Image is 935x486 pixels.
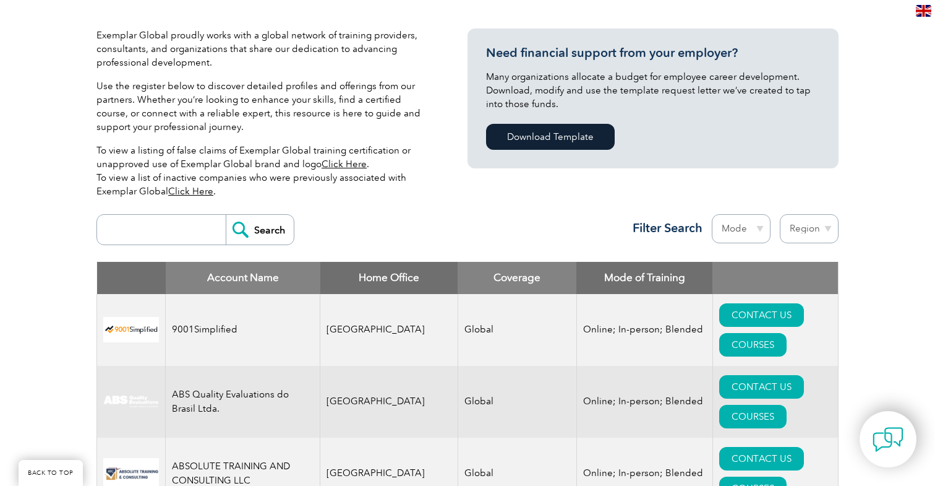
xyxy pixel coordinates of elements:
img: c92924ac-d9bc-ea11-a814-000d3a79823d-logo.jpg [103,395,159,409]
th: Coverage: activate to sort column ascending [458,262,576,294]
h3: Filter Search [625,220,702,236]
a: Click Here [322,158,367,170]
th: : activate to sort column ascending [712,262,838,294]
p: Exemplar Global proudly works with a global network of training providers, consultants, and organ... [96,28,430,69]
td: [GEOGRAPHIC_DATA] [320,366,458,438]
img: contact-chat.png [873,424,903,455]
input: Search [226,215,294,245]
td: ABS Quality Evaluations do Brasil Ltda. [166,366,320,438]
td: Global [458,294,576,366]
td: Online; In-person; Blended [576,294,712,366]
th: Account Name: activate to sort column descending [166,262,320,294]
a: COURSES [719,405,787,428]
td: Global [458,366,576,438]
a: Download Template [486,124,615,150]
td: 9001Simplified [166,294,320,366]
p: To view a listing of false claims of Exemplar Global training certification or unapproved use of ... [96,144,430,198]
a: CONTACT US [719,375,804,399]
p: Many organizations allocate a budget for employee career development. Download, modify and use th... [486,70,820,111]
a: BACK TO TOP [19,460,83,486]
a: CONTACT US [719,447,804,471]
td: Online; In-person; Blended [576,366,712,438]
th: Mode of Training: activate to sort column ascending [576,262,712,294]
td: [GEOGRAPHIC_DATA] [320,294,458,366]
th: Home Office: activate to sort column ascending [320,262,458,294]
img: en [916,5,931,17]
a: Click Here [168,186,213,197]
a: CONTACT US [719,303,804,327]
a: COURSES [719,333,787,357]
p: Use the register below to discover detailed profiles and offerings from our partners. Whether you... [96,79,430,134]
h3: Need financial support from your employer? [486,45,820,61]
img: 37c9c059-616f-eb11-a812-002248153038-logo.png [103,317,159,342]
